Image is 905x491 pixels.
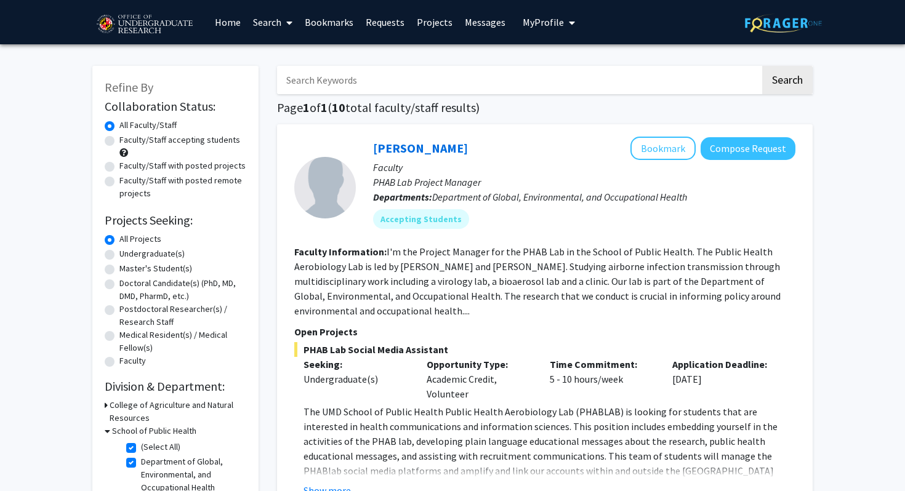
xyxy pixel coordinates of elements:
button: Search [762,66,813,94]
label: Faculty/Staff accepting students [119,134,240,146]
h2: Projects Seeking: [105,213,246,228]
iframe: Chat [9,436,52,482]
div: [DATE] [663,357,786,401]
b: Faculty Information: [294,245,387,258]
label: Doctoral Candidate(s) (PhD, MD, DMD, PharmD, etc.) [119,277,246,303]
h3: School of Public Health [112,425,196,437]
b: Departments: [373,191,432,203]
a: [PERSON_NAME] [373,140,468,156]
h3: College of Agriculture and Natural Resources [110,399,246,425]
p: Faculty [373,160,795,175]
p: PHAB Lab Project Manager [373,175,795,190]
span: 1 [321,100,328,115]
label: (Select All) [141,441,180,453]
p: Time Commitment: [550,357,654,372]
label: Faculty [119,354,146,367]
fg-read-more: I'm the Project Manager for the PHAB Lab in the School of Public Health. The Public Health Aerobi... [294,245,781,317]
label: Undergraduate(s) [119,247,185,260]
a: Messages [459,1,512,44]
p: Seeking: [304,357,408,372]
span: 10 [332,100,345,115]
span: PHAB Lab Social Media Assistant [294,342,795,357]
label: Medical Resident(s) / Medical Fellow(s) [119,329,246,354]
label: All Projects [119,233,161,245]
mat-chip: Accepting Students [373,209,469,229]
span: 1 [303,100,310,115]
a: Requests [360,1,411,44]
h2: Collaboration Status: [105,99,246,114]
div: Academic Credit, Volunteer [417,357,541,401]
div: 5 - 10 hours/week [541,357,664,401]
img: University of Maryland Logo [92,9,196,40]
button: Add Isabel Sierra to Bookmarks [630,137,696,160]
label: Faculty/Staff with posted remote projects [119,174,246,200]
a: Search [247,1,299,44]
p: Application Deadline: [672,357,777,372]
h2: Division & Department: [105,379,246,394]
button: Compose Request to Isabel Sierra [701,137,795,160]
a: Bookmarks [299,1,360,44]
p: Open Projects [294,324,795,339]
a: Home [209,1,247,44]
input: Search Keywords [277,66,760,94]
img: ForagerOne Logo [745,14,822,33]
div: Undergraduate(s) [304,372,408,386]
span: Refine By [105,79,153,95]
span: My Profile [523,16,564,28]
h1: Page of ( total faculty/staff results) [277,100,813,115]
span: Department of Global, Environmental, and Occupational Health [432,191,687,203]
a: Projects [411,1,459,44]
label: All Faculty/Staff [119,119,177,132]
p: Opportunity Type: [427,357,531,372]
label: Master's Student(s) [119,262,192,275]
label: Postdoctoral Researcher(s) / Research Staff [119,303,246,329]
label: Faculty/Staff with posted projects [119,159,246,172]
